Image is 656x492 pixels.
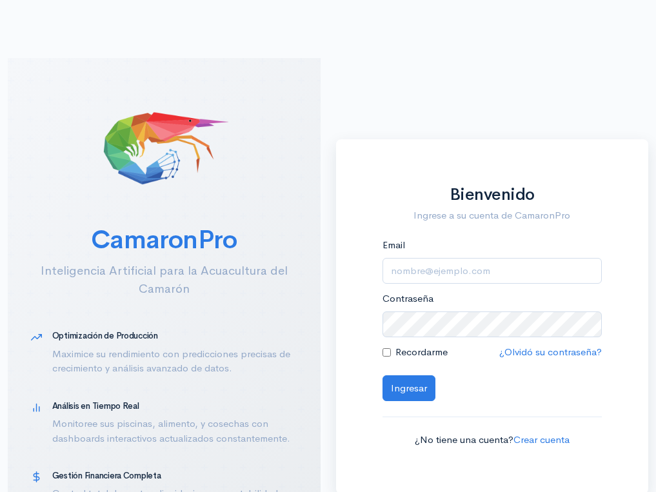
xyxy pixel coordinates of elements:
[31,262,297,298] p: Inteligencia Artificial para la Acuacultura del Camarón
[52,347,297,376] p: Maximice su rendimiento con predicciones precisas de crecimiento y análisis avanzado de datos.
[31,226,297,254] h2: CamaronPro
[383,186,602,204] h1: Bienvenido
[99,81,228,210] img: CamaronPro Logo
[52,402,297,411] h5: Análisis en Tiempo Real
[383,258,602,284] input: nombre@ejemplo.com
[395,345,448,360] label: Recordarme
[52,331,297,340] h5: Optimización de Producción
[383,238,405,253] label: Email
[383,291,433,306] label: Contraseña
[499,346,602,358] a: ¿Olvidó su contraseña?
[52,417,297,446] p: Monitoree sus piscinas, alimento, y cosechas con dashboards interactivos actualizados constanteme...
[383,433,602,448] p: ¿No tiene una cuenta?
[383,208,602,223] p: Ingrese a su cuenta de CamaronPro
[513,433,570,446] a: Crear cuenta
[383,375,435,402] button: Ingresar
[52,471,297,480] h5: Gestión Financiera Completa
